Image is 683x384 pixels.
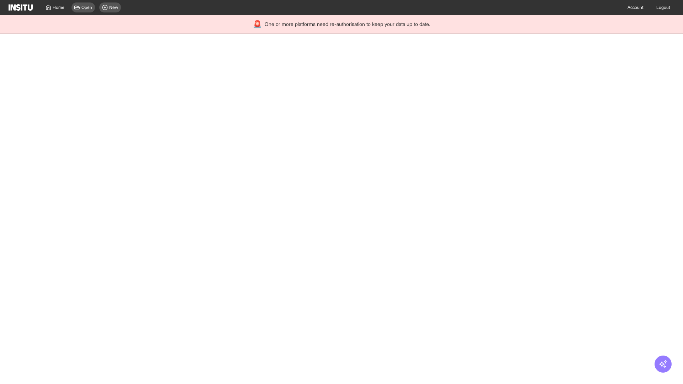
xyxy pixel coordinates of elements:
[253,19,262,29] div: 🚨
[53,5,64,10] span: Home
[265,21,430,28] span: One or more platforms need re-authorisation to keep your data up to date.
[9,4,33,11] img: Logo
[109,5,118,10] span: New
[81,5,92,10] span: Open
